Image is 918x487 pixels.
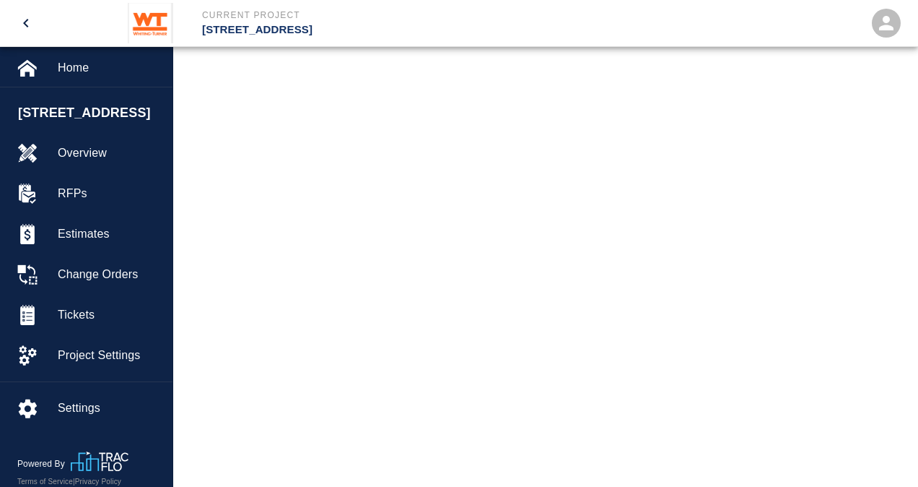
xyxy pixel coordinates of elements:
span: | [73,478,75,486]
span: Overview [58,145,161,162]
span: RFPs [58,185,161,202]
span: Change Orders [58,266,161,283]
button: open drawer [9,6,43,40]
p: Powered By [17,457,71,470]
span: Home [58,59,161,77]
a: Privacy Policy [75,478,121,486]
a: Terms of Service [17,478,73,486]
span: Project Settings [58,347,161,364]
span: Tickets [58,306,161,324]
span: [STREET_ADDRESS] [18,103,165,123]
p: [STREET_ADDRESS] [202,22,537,38]
span: Estimates [58,225,161,243]
img: TracFlo [71,452,128,471]
span: Settings [58,400,161,417]
img: Whiting-Turner [128,3,173,43]
p: Current Project [202,9,537,22]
